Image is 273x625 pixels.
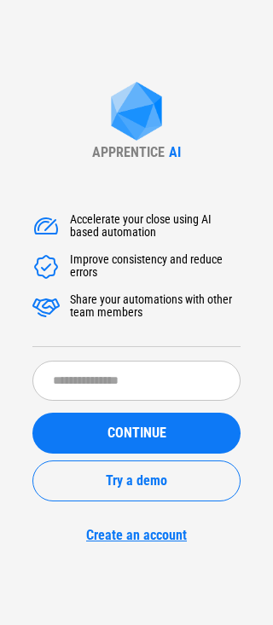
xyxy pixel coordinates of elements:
button: Try a demo [32,460,241,501]
img: Apprentice AI [102,82,171,144]
div: Accelerate your close using AI based automation [70,213,241,240]
span: CONTINUE [107,426,166,440]
a: Create an account [32,527,241,543]
button: CONTINUE [32,413,241,454]
div: APPRENTICE [92,144,165,160]
div: AI [169,144,181,160]
div: Improve consistency and reduce errors [70,253,241,281]
div: Share your automations with other team members [70,293,241,321]
span: Try a demo [106,474,167,488]
img: Accelerate [32,253,60,281]
img: Accelerate [32,293,60,321]
img: Accelerate [32,213,60,240]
